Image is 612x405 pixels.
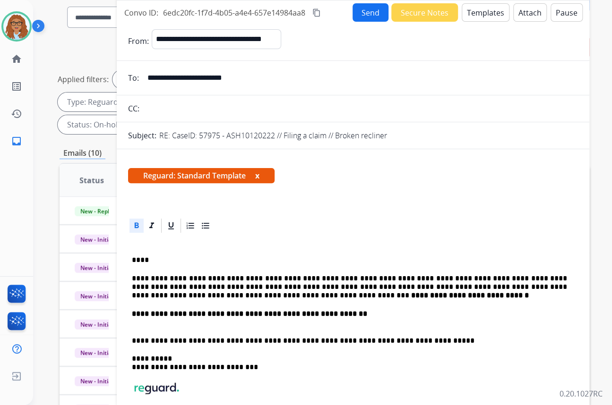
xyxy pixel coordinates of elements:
div: Status: On-hold - Customer [58,115,187,134]
span: New - Initial [75,263,119,273]
button: Templates [462,3,509,22]
p: 0.20.1027RC [560,388,603,399]
p: From: [128,35,149,47]
p: Applied filters: [58,74,109,85]
span: 6edc20fc-1f7d-4b05-a4e4-657e14984aa8 [163,8,305,18]
mat-icon: inbox [11,135,22,147]
button: Secure Notes [391,3,458,22]
div: Type: Reguard CS [58,93,152,111]
p: CC: [128,103,139,114]
div: Selected agents: 1 [112,70,196,89]
span: Status [79,175,104,186]
p: Emails (10) [60,147,105,159]
button: Attach [513,3,547,22]
button: x [255,170,259,181]
span: New - Initial [75,235,119,245]
div: Underline [164,219,178,233]
span: Reguard: Standard Template [128,168,275,183]
mat-icon: home [11,53,22,65]
p: Subject: [128,130,156,141]
mat-icon: content_copy [312,8,321,17]
p: RE: CaseID: 57975 - ASH10120222 // Filing a claim // Broken recliner [159,130,387,141]
mat-icon: list_alt [11,81,22,92]
img: avatar [3,13,30,40]
span: New - Initial [75,291,119,301]
div: Bold [129,219,144,233]
p: Convo ID: [124,7,158,18]
span: New - Initial [75,348,119,358]
div: Bullet List [198,219,213,233]
p: To: [128,72,139,84]
div: Ordered List [183,219,198,233]
span: New - Initial [75,376,119,386]
span: New - Initial [75,320,119,329]
button: Send [353,3,388,22]
div: Italic [145,219,159,233]
span: New - Reply [75,206,118,216]
button: Pause [551,3,583,22]
mat-icon: history [11,108,22,119]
